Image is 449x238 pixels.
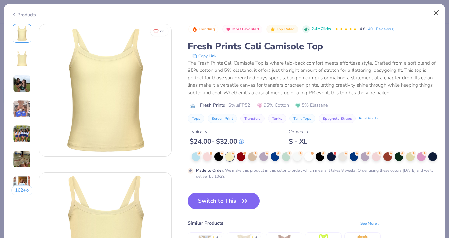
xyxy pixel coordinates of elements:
div: S - XL [289,137,308,146]
span: 2.4M Clicks [312,26,331,32]
div: See More [360,220,381,226]
span: 235 [160,30,165,33]
button: Badge Button [222,25,262,34]
div: We make this product in this color to order, which means it takes 8 weeks. Order using these colo... [196,167,438,179]
div: The Fresh Prints Cali Camisole Top is where laid-back comfort meets effortless style. Crafted fro... [188,59,438,97]
button: Tops [188,114,204,123]
div: 4.8 Stars [335,24,357,35]
img: Front [39,24,171,156]
span: Style FP52 [228,102,250,109]
img: Front [14,25,30,41]
img: brand logo [188,103,197,108]
img: User generated content [13,75,31,93]
button: Tank Tops [289,114,315,123]
strong: Made to Order : [196,168,224,173]
button: Badge Button [188,25,218,34]
button: copy to clipboard [190,53,218,59]
img: Top Rated sort [270,27,275,32]
img: Most Favorited sort [226,27,231,32]
button: Screen Print [208,114,237,123]
img: Trending sort [192,27,197,32]
div: Print Guide [359,116,378,121]
button: Transfers [240,114,265,123]
div: ★ [212,235,215,238]
img: User generated content [13,100,31,118]
button: Badge Button [266,25,298,34]
div: $ 24.00 - $ 32.00 [190,137,244,146]
img: User generated content [13,125,31,143]
div: Comes In [289,128,308,135]
span: 5% Elastane [295,102,328,109]
div: Similar Products [188,220,223,227]
span: 4.8 [360,26,365,32]
button: Spaghetti Straps [319,114,356,123]
span: Top Rated [277,27,295,31]
a: 40+ Reviews [368,26,396,32]
span: 95% Cotton [257,102,289,109]
img: User generated content [13,175,31,193]
button: Close [430,7,443,19]
button: Tanks [268,114,286,123]
div: Fresh Prints Cali Camisole Top [188,40,438,53]
button: Switch to This [188,193,260,209]
span: Fresh Prints [200,102,225,109]
span: Most Favorited [232,27,259,31]
div: Typically [190,128,244,135]
img: Back [14,51,30,67]
button: Like [150,26,168,36]
span: Trending [199,27,215,31]
img: User generated content [13,150,31,168]
button: 162+ [11,185,33,195]
div: Products [11,11,36,18]
div: ★ [251,235,254,238]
